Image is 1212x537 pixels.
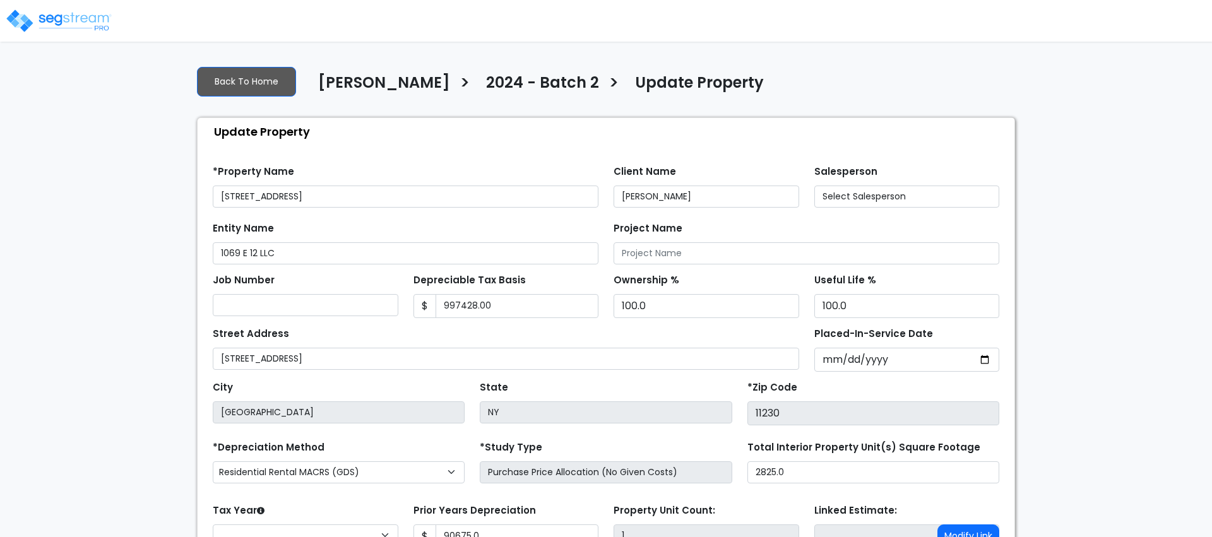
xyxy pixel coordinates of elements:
label: State [480,381,508,395]
a: Back To Home [197,67,296,97]
a: [PERSON_NAME] [309,74,450,100]
img: logo_pro_r.png [5,8,112,33]
h4: Update Property [635,74,764,95]
a: 2024 - Batch 2 [477,74,599,100]
a: Update Property [626,74,764,100]
input: Ownership [614,294,799,318]
label: Prior Years Depreciation [413,504,536,518]
label: Linked Estimate: [814,504,897,518]
label: Useful Life % [814,273,876,288]
label: *Property Name [213,165,294,179]
input: Zip Code [747,401,999,425]
label: Entity Name [213,221,274,236]
input: 0.00 [436,294,599,318]
div: Update Property [204,118,1014,145]
input: Client Name [614,186,799,208]
label: *Depreciation Method [213,440,324,455]
label: City [213,381,233,395]
label: Depreciable Tax Basis [413,273,526,288]
label: Client Name [614,165,676,179]
h3: > [460,73,470,97]
label: Street Address [213,327,289,341]
input: Property Name [213,186,598,208]
label: Placed-In-Service Date [814,327,933,341]
label: Tax Year [213,504,264,518]
input: Depreciation [814,294,1000,318]
label: Ownership % [614,273,679,288]
input: Project Name [614,242,999,264]
label: Project Name [614,221,682,236]
h4: 2024 - Batch 2 [486,74,599,95]
label: *Study Type [480,440,542,455]
input: Street Address [213,348,799,370]
input: Entity Name [213,242,598,264]
span: $ [413,294,436,318]
label: *Zip Code [747,381,797,395]
label: Property Unit Count: [614,504,715,518]
label: Total Interior Property Unit(s) Square Footage [747,440,980,455]
input: total square foot [747,461,999,483]
label: Job Number [213,273,275,288]
h4: [PERSON_NAME] [318,74,450,95]
label: Salesperson [814,165,877,179]
h3: > [609,73,619,97]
